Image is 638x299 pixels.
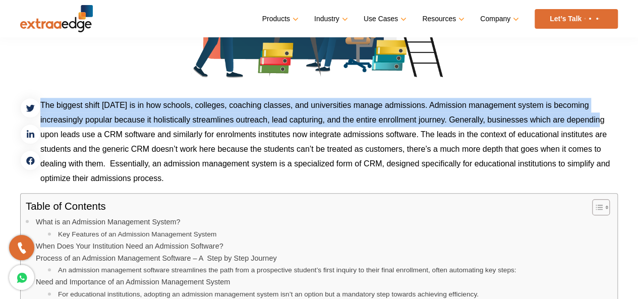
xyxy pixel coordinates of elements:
[20,124,40,144] a: linkedin
[314,12,346,26] a: Industry
[585,199,607,216] a: Toggle Table of Content
[535,9,618,29] a: Let’s Talk
[20,98,40,118] a: twitter
[36,276,230,288] a: Need and Importance of an Admission Management System
[422,12,462,26] a: Resources
[20,98,618,186] p: The biggest shift [DATE] is in how schools, colleges, coaching classes, and universities manage a...
[36,216,180,228] a: What is an Admission Management System?
[480,12,517,26] a: Company
[36,253,277,264] a: Process of an Admission Management Software – A Step by Step Journey
[58,265,516,276] a: An admission management software streamlines the path from a prospective student’s first inquiry ...
[36,241,223,252] a: When Does Your Institution Need an Admission Software?
[262,12,297,26] a: Products
[364,12,404,26] a: Use Cases
[20,150,40,170] a: facebook
[58,229,216,240] a: Key Features of an Admission Management System
[26,201,106,212] p: Table of Contents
